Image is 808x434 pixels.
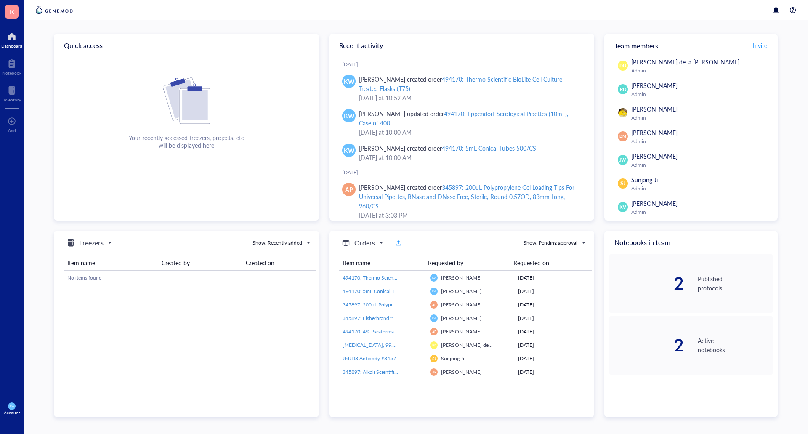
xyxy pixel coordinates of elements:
[442,144,536,152] div: 494170: 5mL Conical Tubes 500/CS
[359,183,574,210] div: 345897: 200uL Polypropylene Gel Loading Tips For Universal Pipettes, RNase and DNase Free, Steril...
[354,238,375,248] h5: Orders
[344,111,354,120] span: KW
[698,274,773,293] div: Published protocols
[518,314,588,322] div: [DATE]
[4,410,20,415] div: Account
[631,185,769,192] div: Admin
[432,330,436,333] span: AP
[359,75,581,93] div: [PERSON_NAME] created order
[631,67,769,74] div: Admin
[336,71,587,106] a: KW[PERSON_NAME] created order494170: Thermo Scientific BioLite Cell Culture Treated Flasks (T75)[...
[343,274,491,281] span: 494170: Thermo Scientific BioLite Cell Culture Treated Flasks (T75)
[343,355,423,362] a: JMJD3 Antibody #3457
[518,274,588,282] div: [DATE]
[343,314,443,322] span: 345897: Fisherbrand™ Absorbent Underpads
[359,93,581,102] div: [DATE] at 10:52 AM
[631,81,678,90] span: [PERSON_NAME]
[345,185,353,194] span: AP
[518,328,588,335] div: [DATE]
[518,301,588,309] div: [DATE]
[359,109,568,127] div: 494170: Eppendorf Serological Pipettes (10mL), Case of 400
[1,43,22,48] div: Dashboard
[631,114,769,121] div: Admin
[510,255,585,271] th: Requested on
[242,255,316,271] th: Created on
[518,368,588,376] div: [DATE]
[2,70,21,75] div: Notebook
[441,314,482,322] span: [PERSON_NAME]
[163,77,210,124] img: Cf+DiIyRRx+BTSbnYhsZzE9to3+AfuhVxcka4spAAAAAElFTkSuQmCC
[631,91,769,98] div: Admin
[441,301,482,308] span: [PERSON_NAME]
[441,274,482,281] span: [PERSON_NAME]
[631,152,678,160] span: [PERSON_NAME]
[343,301,423,309] a: 345897: 200uL Polypropylene Gel Loading Tips For Universal Pipettes, RNase and DNase Free, Steril...
[1,30,22,48] a: Dashboard
[343,301,653,308] span: 345897: 200uL Polypropylene Gel Loading Tips For Universal Pipettes, RNase and DNase Free, Steril...
[618,108,627,117] img: da48f3c6-a43e-4a2d-aade-5eac0d93827f.jpeg
[3,97,21,102] div: Inventory
[343,288,423,295] a: 494170: 5mL Conical Tubes 500/CS
[359,153,581,162] div: [DATE] at 10:00 AM
[10,405,14,407] span: KW
[524,239,577,247] div: Show: Pending approval
[129,134,244,149] div: Your recently accessed freezers, projects, etc will be displayed here
[619,157,626,163] span: JW
[343,368,615,375] span: 345897: Alkali Scientific™ 2" Cardboard Freezer Boxes with Drain Holes - Water and Ice Resistant ...
[619,204,626,211] span: KV
[609,337,684,354] div: 2
[441,288,482,295] span: [PERSON_NAME]
[619,86,626,93] span: RD
[64,255,158,271] th: Item name
[518,341,588,349] div: [DATE]
[518,288,588,295] div: [DATE]
[54,34,319,57] div: Quick access
[631,176,658,184] span: Sunjong Ji
[425,255,510,271] th: Requested by
[343,328,423,335] a: 494170: 4% Paraformaldehyde in PBS 1 L
[441,368,482,375] span: [PERSON_NAME]
[631,105,678,113] span: [PERSON_NAME]
[432,290,436,293] span: KW
[620,180,625,187] span: SJ
[698,336,773,354] div: Active notebooks
[359,109,581,128] div: [PERSON_NAME] updated order
[432,343,436,347] span: DD
[631,128,678,137] span: [PERSON_NAME]
[631,138,769,145] div: Admin
[10,6,14,17] span: K
[343,328,436,335] span: 494170: 4% Paraformaldehyde in PBS 1 L
[34,5,75,15] img: genemod-logo
[79,238,104,248] h5: Freezers
[359,144,536,153] div: [PERSON_NAME] created order
[329,34,594,57] div: Recent activity
[631,209,769,216] div: Admin
[344,146,354,155] span: KW
[344,77,354,86] span: KW
[432,370,436,374] span: AP
[252,239,302,247] div: Show: Recently added
[604,34,778,57] div: Team members
[619,62,626,69] span: DD
[631,199,678,208] span: [PERSON_NAME]
[342,61,587,68] div: [DATE]
[609,275,684,292] div: 2
[359,128,581,137] div: [DATE] at 10:00 AM
[432,356,436,361] span: SJ
[753,41,767,50] span: Invite
[2,57,21,75] a: Notebook
[158,255,242,271] th: Created by
[631,162,769,168] div: Admin
[336,179,587,223] a: AP[PERSON_NAME] created order345897: 200uL Polypropylene Gel Loading Tips For Universal Pipettes,...
[343,355,396,362] span: JMJD3 Antibody #3457
[752,39,768,52] a: Invite
[342,169,587,176] div: [DATE]
[336,106,587,140] a: KW[PERSON_NAME] updated order494170: Eppendorf Serological Pipettes (10mL), Case of 400[DATE] at ...
[518,355,588,362] div: [DATE]
[343,341,519,349] span: [MEDICAL_DATA], 99.6%, ACS reagent, meets the requirements of Reag.Ph.Eur.
[3,84,21,102] a: Inventory
[631,58,739,66] span: [PERSON_NAME] de la [PERSON_NAME]
[604,231,778,254] div: Notebooks in team
[432,317,436,320] span: KW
